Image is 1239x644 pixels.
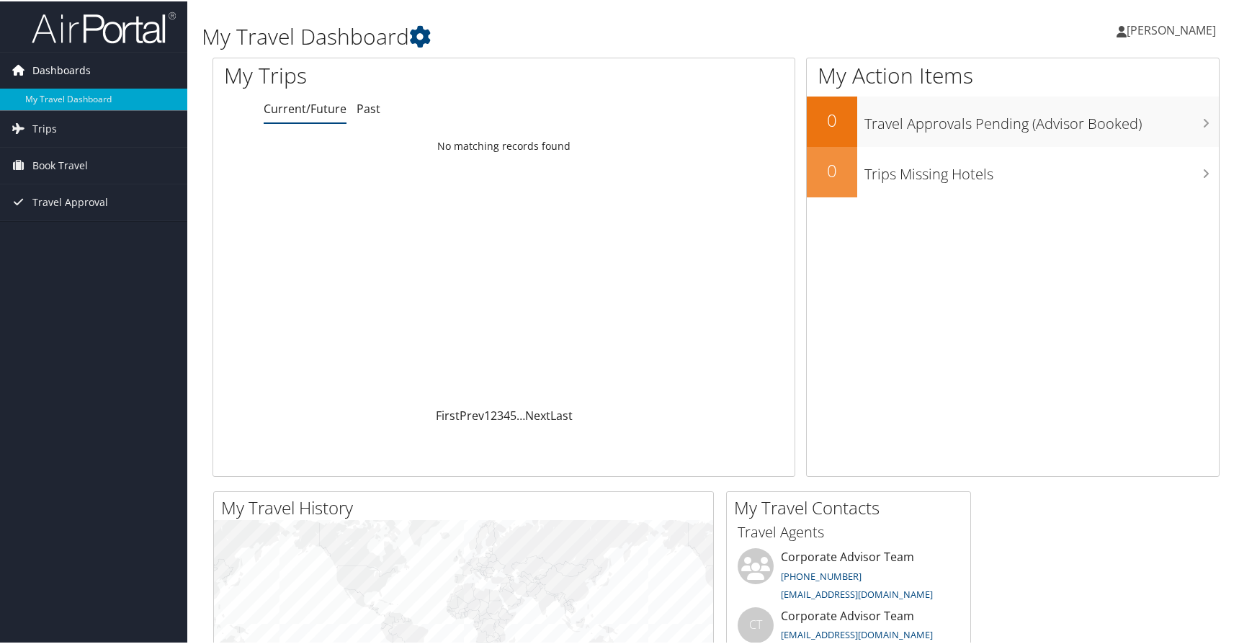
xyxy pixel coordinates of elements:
a: 0Trips Missing Hotels [807,146,1219,196]
li: Corporate Advisor Team [730,547,967,606]
a: 1 [484,406,491,422]
h1: My Travel Dashboard [202,20,887,50]
a: [EMAIL_ADDRESS][DOMAIN_NAME] [781,627,933,640]
a: [EMAIL_ADDRESS][DOMAIN_NAME] [781,586,933,599]
a: 2 [491,406,497,422]
a: [PERSON_NAME] [1117,7,1230,50]
h2: 0 [807,107,857,131]
a: 3 [497,406,504,422]
a: Prev [460,406,484,422]
span: Travel Approval [32,183,108,219]
span: Book Travel [32,146,88,182]
div: CT [738,606,774,642]
span: Trips [32,109,57,146]
a: First [436,406,460,422]
h1: My Trips [224,59,542,89]
a: Last [550,406,573,422]
a: Past [357,99,380,115]
img: airportal-logo.png [32,9,176,43]
span: … [516,406,525,422]
a: 4 [504,406,510,422]
td: No matching records found [213,132,795,158]
h3: Trips Missing Hotels [864,156,1219,183]
h1: My Action Items [807,59,1219,89]
a: [PHONE_NUMBER] [781,568,862,581]
a: Current/Future [264,99,346,115]
h3: Travel Agents [738,521,960,541]
a: 0Travel Approvals Pending (Advisor Booked) [807,95,1219,146]
h2: My Travel History [221,494,713,519]
span: Dashboards [32,51,91,87]
a: Next [525,406,550,422]
h3: Travel Approvals Pending (Advisor Booked) [864,105,1219,133]
h2: My Travel Contacts [734,494,970,519]
span: [PERSON_NAME] [1127,21,1216,37]
h2: 0 [807,157,857,182]
a: 5 [510,406,516,422]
